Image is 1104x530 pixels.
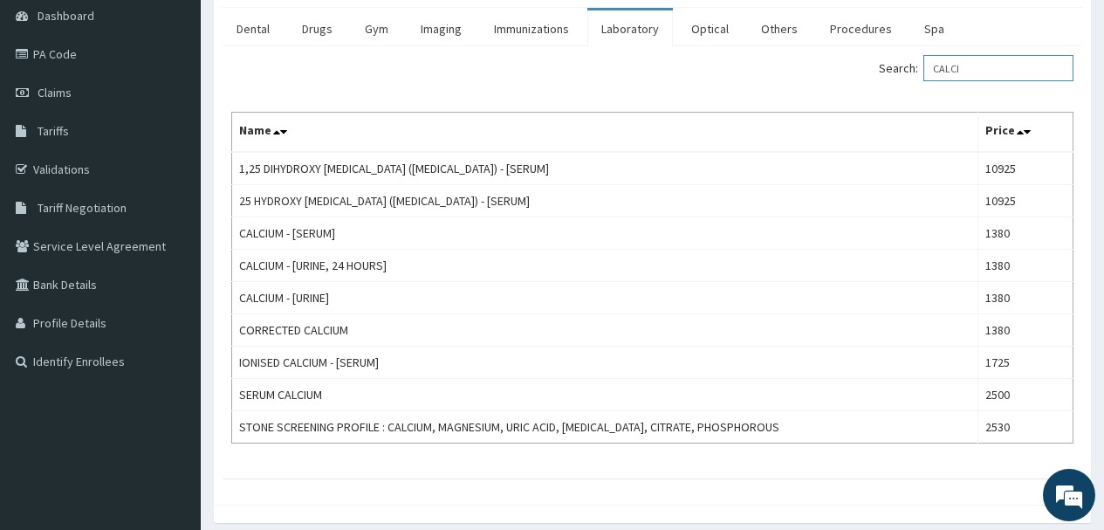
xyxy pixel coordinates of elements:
[232,217,978,250] td: CALCIUM - [SERUM]
[38,8,94,24] span: Dashboard
[407,10,476,47] a: Imaging
[747,10,812,47] a: Others
[587,10,673,47] a: Laboratory
[978,411,1073,444] td: 2530
[232,379,978,411] td: SERUM CALCIUM
[101,155,241,332] span: We're online!
[232,152,978,185] td: 1,25 DIHYDROXY [MEDICAL_DATA] ([MEDICAL_DATA]) - [SERUM]
[480,10,583,47] a: Immunizations
[9,348,333,410] textarea: Type your message and hit 'Enter'
[923,55,1073,81] input: Search:
[978,314,1073,347] td: 1380
[677,10,743,47] a: Optical
[910,10,958,47] a: Spa
[232,411,978,444] td: STONE SCREENING PROFILE : CALCIUM, MAGNESIUM, URIC ACID, [MEDICAL_DATA], CITRATE, PHOSPHOROUS
[978,347,1073,379] td: 1725
[978,379,1073,411] td: 2500
[978,185,1073,217] td: 10925
[816,10,906,47] a: Procedures
[978,282,1073,314] td: 1380
[38,200,127,216] span: Tariff Negotiation
[38,85,72,100] span: Claims
[879,55,1073,81] label: Search:
[232,314,978,347] td: CORRECTED CALCIUM
[232,250,978,282] td: CALCIUM - [URINE, 24 HOURS]
[978,217,1073,250] td: 1380
[232,282,978,314] td: CALCIUM - [URINE]
[978,250,1073,282] td: 1380
[232,113,978,153] th: Name
[32,87,71,131] img: d_794563401_company_1708531726252_794563401
[286,9,328,51] div: Minimize live chat window
[351,10,402,47] a: Gym
[288,10,346,47] a: Drugs
[978,113,1073,153] th: Price
[223,10,284,47] a: Dental
[232,185,978,217] td: 25 HYDROXY [MEDICAL_DATA] ([MEDICAL_DATA]) - [SERUM]
[91,98,293,120] div: Chat with us now
[978,152,1073,185] td: 10925
[38,123,69,139] span: Tariffs
[232,347,978,379] td: IONISED CALCIUM - [SERUM]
